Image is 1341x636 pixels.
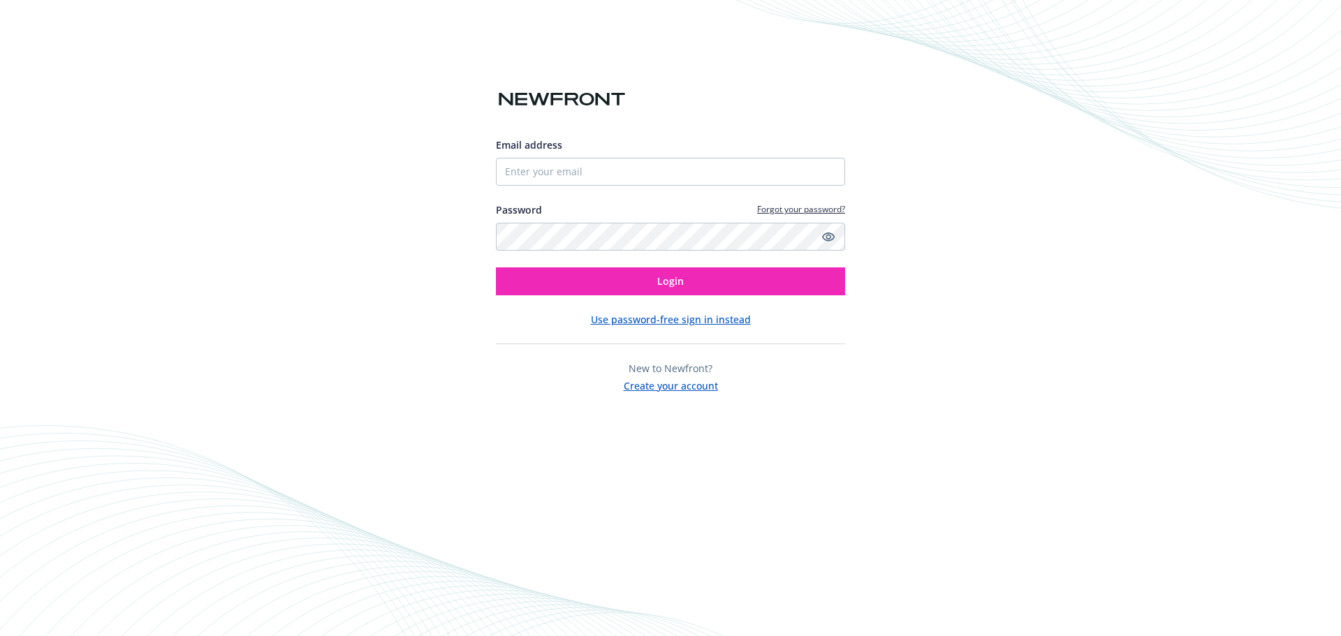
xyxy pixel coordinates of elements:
[496,138,562,151] span: Email address
[496,223,845,251] input: Enter your password
[757,203,845,215] a: Forgot your password?
[496,158,845,186] input: Enter your email
[820,228,837,245] a: Show password
[496,87,628,112] img: Newfront logo
[629,362,712,375] span: New to Newfront?
[496,202,542,217] label: Password
[624,376,718,393] button: Create your account
[657,274,684,288] span: Login
[591,312,751,327] button: Use password-free sign in instead
[496,267,845,295] button: Login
